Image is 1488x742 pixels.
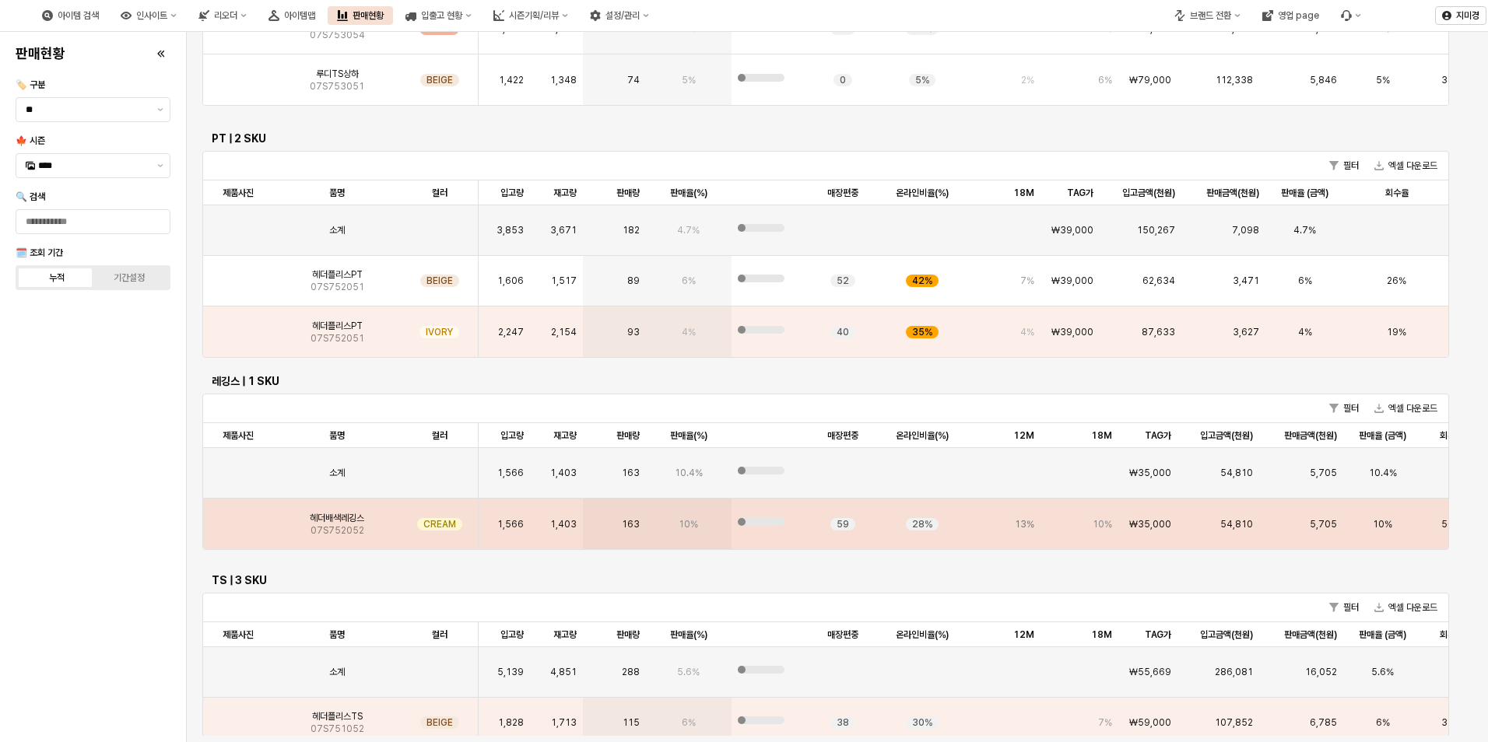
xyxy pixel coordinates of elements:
[1376,74,1390,86] span: 5%
[1145,628,1171,641] span: TAG가
[316,68,359,80] span: 루디TS상하
[16,79,45,90] span: 🏷️ 구분
[497,666,524,678] span: 5,139
[1098,716,1112,729] span: 7%
[16,135,45,146] span: 🍁 시즌
[1020,275,1034,287] span: 7%
[212,131,1440,145] h6: PT | 2 SKU
[1051,275,1093,287] span: ₩39,000
[682,716,696,729] span: 6%
[1129,666,1171,678] span: ₩55,669
[616,187,640,199] span: 판매량
[1359,429,1406,442] span: 판매율 (금액)
[1220,467,1253,479] span: 54,810
[310,80,364,93] span: 07S753051
[151,154,170,177] button: 제안 사항 표시
[1441,716,1462,729] span: 33%
[1456,9,1479,22] p: 지미경
[329,429,345,442] span: 품명
[498,326,524,338] span: 2,247
[682,275,696,287] span: 6%
[49,272,65,283] div: 누적
[675,467,703,479] span: 10.4%
[1129,716,1171,729] span: ₩59,000
[1371,666,1394,678] span: 5.6%
[623,716,640,729] span: 115
[1253,6,1328,25] button: 영업 page
[500,628,524,641] span: 입고량
[1310,74,1337,86] span: 5,846
[1368,156,1444,175] button: 엑셀 다운로드
[310,29,365,41] span: 07S753054
[329,628,345,641] span: 품명
[1323,399,1365,418] button: 필터
[1051,326,1093,338] span: ₩39,000
[551,326,577,338] span: 2,154
[1440,628,1463,641] span: 회수율
[553,628,577,641] span: 재고량
[223,187,254,199] span: 제품사진
[1323,598,1365,617] button: 필터
[432,628,447,641] span: 컬러
[223,628,254,641] span: 제품사진
[499,74,524,86] span: 1,422
[623,224,640,236] span: 182
[912,326,932,338] span: 35%
[497,275,524,287] span: 1,606
[1067,187,1093,199] span: TAG가
[1091,429,1112,442] span: 18M
[679,518,698,530] span: 10%
[353,10,384,21] div: 판매현황
[1310,716,1337,729] span: 6,785
[1387,275,1406,287] span: 26%
[497,518,524,530] span: 1,566
[311,524,364,537] span: 07S752052
[622,467,640,479] span: 163
[827,429,858,442] span: 매장편중
[1284,429,1337,442] span: 판매금액(천원)
[111,6,186,25] button: 인사이트
[1200,628,1253,641] span: 입고금액(천원)
[509,10,559,21] div: 시즌기획/리뷰
[259,6,325,25] button: 아이템맵
[622,518,640,530] span: 163
[1284,628,1337,641] span: 판매금액(천원)
[1200,429,1253,442] span: 입고금액(천원)
[677,666,700,678] span: 5.6%
[214,10,237,21] div: 리오더
[1435,6,1486,25] button: 지미경
[551,275,577,287] span: 1,517
[484,6,577,25] button: 시즌기획/리뷰
[896,187,949,199] span: 온라인비율(%)
[1129,518,1171,530] span: ₩35,000
[581,6,658,25] div: 설정/관리
[136,10,167,21] div: 인사이트
[1233,326,1259,338] span: 3,627
[550,518,577,530] span: 1,403
[426,275,453,287] span: BEIGE
[500,187,524,199] span: 입고량
[497,467,524,479] span: 1,566
[1233,275,1259,287] span: 3,471
[1373,518,1392,530] span: 10%
[1385,187,1409,199] span: 회수율
[1013,187,1034,199] span: 18M
[212,374,1440,388] h6: 레깅스 | 1 SKU
[1310,518,1337,530] span: 5,705
[837,716,849,729] span: 38
[837,518,849,530] span: 59
[1015,518,1034,530] span: 13%
[500,429,524,442] span: 입고량
[670,429,707,442] span: 판매율(%)
[1206,187,1259,199] span: 판매금액(천원)
[498,716,524,729] span: 1,828
[329,666,345,678] span: 소계
[1441,518,1462,530] span: 56%
[1305,666,1337,678] span: 16,052
[553,187,577,199] span: 재고량
[284,10,315,21] div: 아이템맵
[312,268,363,281] span: 헤더플리스PT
